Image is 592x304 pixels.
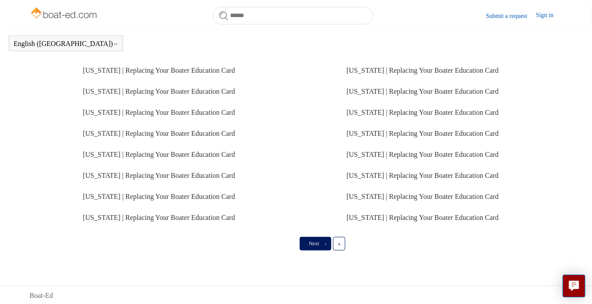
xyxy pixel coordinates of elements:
[83,88,235,95] a: [US_STATE] | Replacing Your Boater Education Card
[347,214,499,221] a: [US_STATE] | Replacing Your Boater Education Card
[30,290,53,301] a: Boat-Ed
[347,193,499,200] a: [US_STATE] | Replacing Your Boater Education Card
[347,67,499,74] a: [US_STATE] | Replacing Your Boater Education Card
[213,7,373,25] input: Search
[325,240,326,247] span: ›
[563,275,585,297] button: Live chat
[486,11,536,21] a: Submit a request
[83,151,235,158] a: [US_STATE] | Replacing Your Boater Education Card
[536,11,562,21] a: Sign in
[347,130,499,137] a: [US_STATE] | Replacing Your Boater Education Card
[347,88,499,95] a: [US_STATE] | Replacing Your Boater Education Card
[83,193,235,200] a: [US_STATE] | Replacing Your Boater Education Card
[300,237,331,250] a: Next
[309,240,319,247] span: Next
[30,5,99,23] img: Boat-Ed Help Center home page
[347,172,499,179] a: [US_STATE] | Replacing Your Boater Education Card
[83,214,235,221] a: [US_STATE] | Replacing Your Boater Education Card
[347,151,499,158] a: [US_STATE] | Replacing Your Boater Education Card
[83,130,235,137] a: [US_STATE] | Replacing Your Boater Education Card
[83,109,235,116] a: [US_STATE] | Replacing Your Boater Education Card
[83,172,235,179] a: [US_STATE] | Replacing Your Boater Education Card
[347,109,499,116] a: [US_STATE] | Replacing Your Boater Education Card
[338,240,340,247] span: »
[83,67,235,74] a: [US_STATE] | Replacing Your Boater Education Card
[14,40,118,48] button: English ([GEOGRAPHIC_DATA])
